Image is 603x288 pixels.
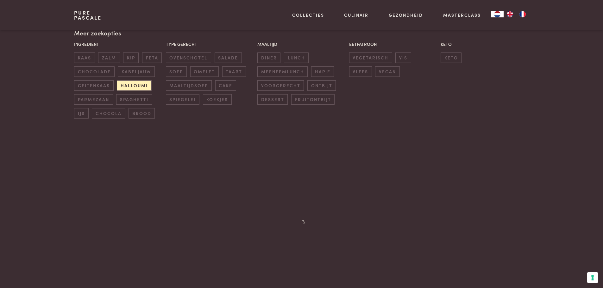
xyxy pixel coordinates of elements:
[92,108,125,119] span: chocola
[349,66,372,77] span: vlees
[142,52,162,63] span: feta
[222,66,246,77] span: taart
[74,52,95,63] span: kaas
[504,11,529,17] ul: Language list
[129,108,155,119] span: brood
[504,11,516,17] a: EN
[166,80,212,91] span: maaltijdsoep
[166,94,199,105] span: spiegelei
[203,94,232,105] span: koekjes
[74,66,114,77] span: chocolade
[257,66,308,77] span: meeneemlunch
[74,94,113,105] span: parmezaan
[117,80,151,91] span: halloumi
[74,10,102,20] a: PurePascale
[123,52,139,63] span: kip
[516,11,529,17] a: FR
[349,52,392,63] span: vegetarisch
[118,66,154,77] span: kabeljauw
[116,94,152,105] span: spaghetti
[587,272,598,283] button: Uw voorkeuren voor toestemming voor trackingtechnologieën
[491,11,529,17] aside: Language selected: Nederlands
[74,80,113,91] span: geitenkaas
[292,12,324,18] a: Collecties
[257,41,346,47] p: Maaltijd
[291,94,335,105] span: fruitontbijt
[491,11,504,17] div: Language
[74,41,162,47] p: Ingrediënt
[349,41,437,47] p: Eetpatroon
[257,52,280,63] span: diner
[284,52,309,63] span: lunch
[307,80,336,91] span: ontbijt
[166,52,211,63] span: ovenschotel
[389,12,423,18] a: Gezondheid
[98,52,120,63] span: zalm
[257,80,304,91] span: voorgerecht
[395,52,411,63] span: vis
[443,12,481,18] a: Masterclass
[441,41,529,47] p: Keto
[190,66,219,77] span: omelet
[491,11,504,17] a: NL
[215,52,242,63] span: salade
[215,80,236,91] span: cake
[441,52,462,63] span: keto
[344,12,368,18] a: Culinair
[166,41,254,47] p: Type gerecht
[375,66,399,77] span: vegan
[166,66,187,77] span: soep
[74,108,88,119] span: ijs
[257,94,288,105] span: dessert
[311,66,334,77] span: hapje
